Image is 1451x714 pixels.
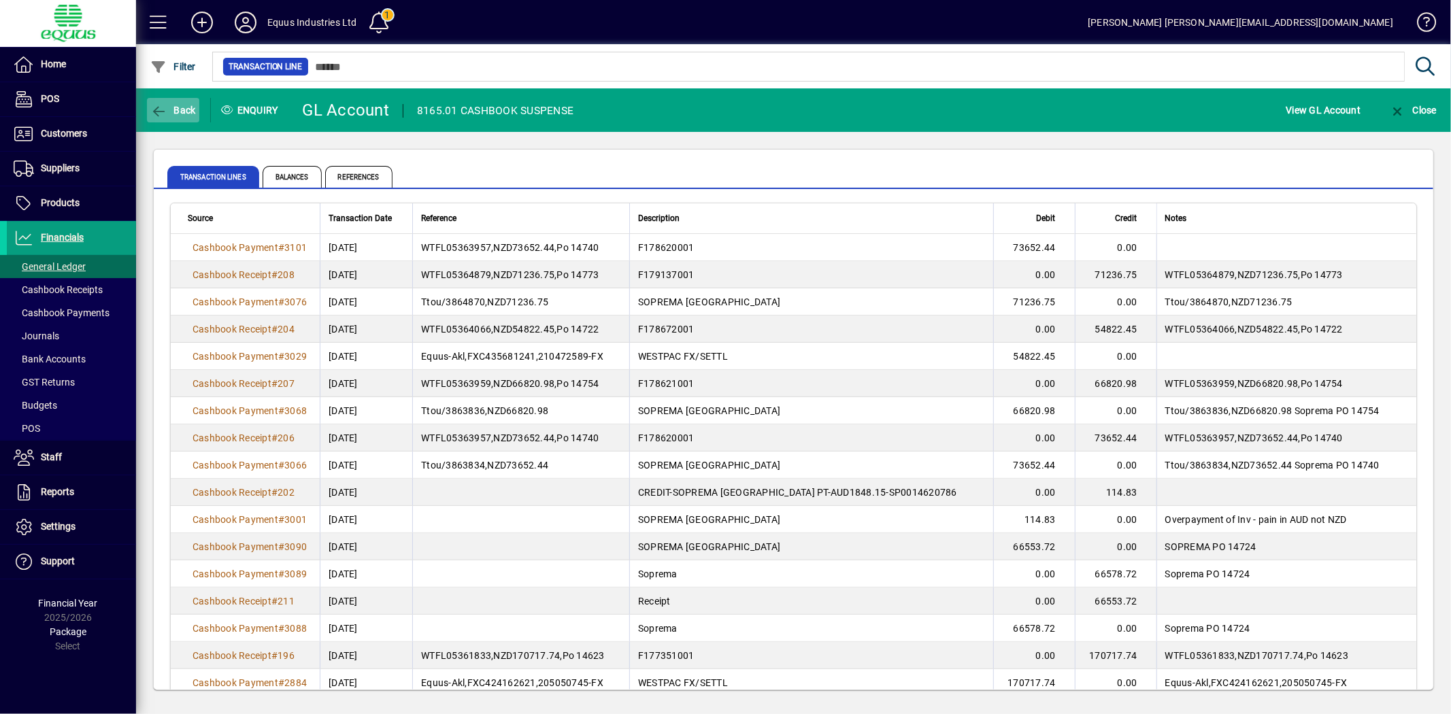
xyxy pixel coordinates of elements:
td: 114.83 [1075,479,1156,506]
a: Bank Accounts [7,347,136,371]
span: # [278,677,284,688]
span: # [278,514,284,525]
span: # [271,432,278,443]
span: SOPREMA [GEOGRAPHIC_DATA] [638,296,780,307]
div: Description [638,211,985,226]
span: Notes [1165,211,1187,226]
span: [DATE] [329,567,358,581]
span: SOPREMA [GEOGRAPHIC_DATA] [638,514,780,525]
a: Cashbook Payment#3088 [188,621,312,636]
a: Cashbook Receipt#204 [188,322,299,337]
span: F178672001 [638,324,695,335]
span: Receipt [638,596,671,607]
a: Cashbook Receipt#207 [188,376,299,391]
span: Transaction Line [229,60,303,73]
span: Cashbook Receipts [14,284,103,295]
a: Cashbook Payment#3089 [188,566,312,581]
a: Cashbook Payment#3001 [188,512,312,527]
span: [DATE] [329,540,358,554]
td: 0.00 [993,261,1075,288]
a: Cashbook Receipt#208 [188,267,299,282]
span: Description [638,211,680,226]
span: [DATE] [329,594,358,608]
a: Cashbook Receipt#206 [188,430,299,445]
span: Package [50,626,86,637]
span: Equus-Akl,FXC424162621,205050745-FX [421,677,603,688]
span: Back [150,105,196,116]
span: SOPREMA [GEOGRAPHIC_DATA] [638,541,780,552]
span: F178621001 [638,378,695,389]
span: [DATE] [329,649,358,662]
a: Support [7,545,136,579]
span: Settings [41,521,76,532]
button: Profile [224,10,267,35]
span: # [278,351,284,362]
span: Suppliers [41,163,80,173]
span: # [278,405,284,416]
span: # [278,623,284,634]
span: WESTPAC FX/SETTL [638,351,728,362]
button: Add [180,10,224,35]
span: Journals [14,330,59,341]
td: 0.00 [1075,533,1156,560]
span: Cashbook Payment [193,242,278,253]
span: [DATE] [329,458,358,472]
span: 3029 [284,351,307,362]
a: Cashbook Payments [7,301,136,324]
span: Transaction lines [167,166,259,188]
span: Soprema [638,568,678,579]
span: [DATE] [329,404,358,418]
span: Ttou/3863836,NZD66820.98 Soprema PO 14754 [1165,405,1380,416]
span: WTFL05364879,NZD71236.75,Po 14773 [421,269,599,280]
span: Filter [150,61,196,72]
span: Ttou/3863834,NZD73652.44 [421,460,548,471]
span: WTFL05361833,NZD170717.74,Po 14623 [421,650,605,661]
td: 0.00 [1075,234,1156,261]
span: [DATE] [329,431,358,445]
div: Reference [421,211,621,226]
span: 208 [278,269,295,280]
a: Cashbook Receipt#202 [188,485,299,500]
div: Notes [1165,211,1399,226]
span: Cashbook Payment [193,405,278,416]
td: 54822.45 [1075,316,1156,343]
span: [DATE] [329,513,358,526]
td: 114.83 [993,506,1075,533]
span: # [271,487,278,498]
span: Cashbook Receipt [193,650,271,661]
span: Ttou/3864870,NZD71236.75 [1165,296,1292,307]
td: 0.00 [993,642,1075,669]
span: WESTPAC FX/SETTL [638,677,728,688]
span: 206 [278,432,295,443]
td: 0.00 [993,588,1075,615]
span: Customers [41,128,87,139]
td: 0.00 [993,479,1075,506]
span: Soprema PO 14724 [1165,568,1250,579]
td: 73652.44 [993,234,1075,261]
span: Transaction Date [329,211,392,226]
span: [DATE] [329,241,358,254]
span: Home [41,58,66,69]
span: 3090 [284,541,307,552]
span: [DATE] [329,295,358,309]
span: 3088 [284,623,307,634]
span: Cashbook Receipt [193,324,271,335]
span: [DATE] [329,676,358,690]
span: WTFL05363957,NZD73652.44,Po 14740 [421,432,599,443]
span: 207 [278,378,295,389]
span: Bank Accounts [14,354,86,364]
span: Cashbook Payments [14,307,110,318]
span: WTFL05363959,NZD66820.98,Po 14754 [421,378,599,389]
a: Budgets [7,394,136,417]
span: Staff [41,452,62,462]
span: POS [14,423,40,434]
a: Cashbook Payment#3090 [188,539,312,554]
span: WTFL05363957,NZD73652.44,Po 14740 [1165,432,1343,443]
span: 3001 [284,514,307,525]
a: Cashbook Receipts [7,278,136,301]
td: 66578.72 [993,615,1075,642]
td: 54822.45 [993,343,1075,370]
span: Cashbook Receipt [193,378,271,389]
a: Cashbook Payment#3066 [188,458,312,473]
td: 0.00 [1075,615,1156,642]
